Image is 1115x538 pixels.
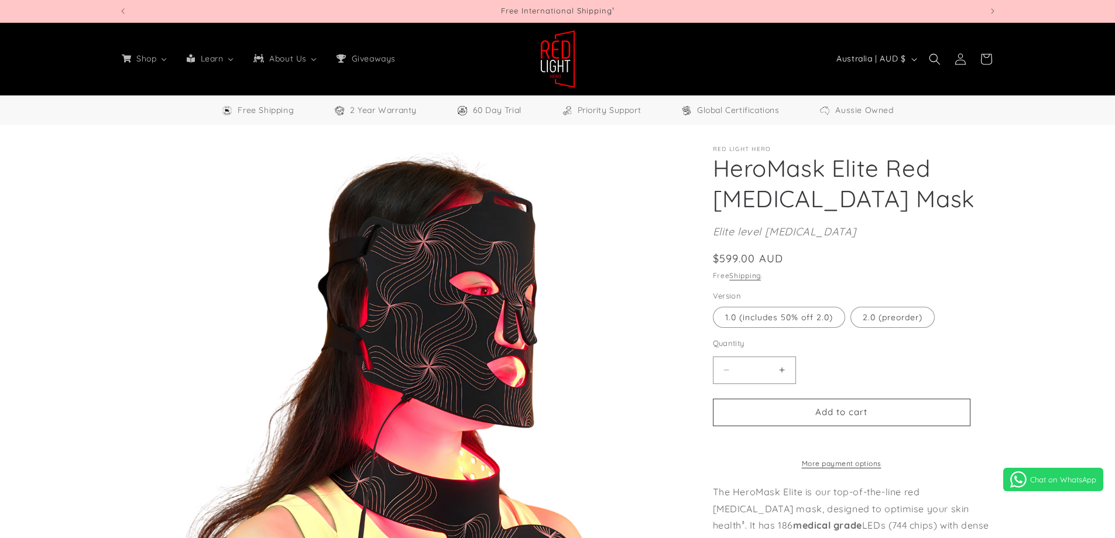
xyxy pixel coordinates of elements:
[713,270,997,282] div: Free .
[697,103,780,118] span: Global Certifications
[540,30,575,88] img: Red Light Hero
[681,103,780,118] a: Global Certifications
[713,153,997,214] h1: HeroMask Elite Red [MEDICAL_DATA] Mask
[238,103,294,118] span: Free Shipping
[713,225,857,238] em: Elite level [MEDICAL_DATA]
[681,105,692,116] img: Certifications Icon
[922,46,948,72] summary: Search
[134,53,157,64] span: Shop
[850,307,935,328] label: 2.0 (preorder)
[578,103,641,118] span: Priority Support
[819,105,831,116] img: Aussie Owned Icon
[713,290,743,302] legend: Version
[1003,468,1103,491] a: Chat on WhatsApp
[829,48,921,70] button: Australia | AUD $
[713,399,970,426] button: Add to cart
[713,307,845,328] label: 1.0 (includes 50% off 2.0)
[793,519,862,531] strong: medical grade
[501,6,615,15] span: Free International Shipping¹
[243,46,327,71] a: About Us
[1030,475,1096,484] span: Chat on WhatsApp
[177,46,243,71] a: Learn
[835,103,893,118] span: Aussie Owned
[334,103,417,118] a: 2 Year Warranty
[713,146,997,153] p: Red Light Hero
[729,271,761,280] a: Shipping
[327,46,404,71] a: Giveaways
[334,105,345,116] img: Warranty Icon
[473,103,522,118] span: 60 Day Trial
[713,251,784,266] span: $599.00 AUD
[221,103,294,118] a: Free Worldwide Shipping
[713,458,970,469] a: More payment options
[349,53,397,64] span: Giveaways
[198,53,225,64] span: Learn
[561,103,641,118] a: Priority Support
[713,338,970,349] label: Quantity
[221,105,233,116] img: Free Shipping Icon
[112,46,177,71] a: Shop
[836,53,905,65] span: Australia | AUD $
[561,105,573,116] img: Support Icon
[350,103,417,118] span: 2 Year Warranty
[819,103,893,118] a: Aussie Owned
[267,53,308,64] span: About Us
[536,25,579,92] a: Red Light Hero
[457,103,522,118] a: 60 Day Trial
[457,105,468,116] img: Trial Icon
